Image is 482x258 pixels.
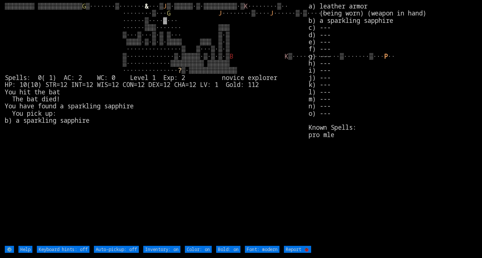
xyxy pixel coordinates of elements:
font: J [163,2,167,10]
input: Color: on [185,246,212,253]
font: K [285,52,288,60]
font: ? [178,66,182,74]
input: Font: modern [245,246,279,253]
stats: a) leather armor (being worn) (weapon in hand) b) a sparkling sapphire c) --- d) --- e) --- f) --... [309,3,477,245]
font: K [244,2,248,10]
font: J [218,9,222,17]
font: B [229,52,233,60]
input: Auto-pickup: off [94,246,139,253]
font: G [167,9,170,17]
input: Inventory: on [143,246,180,253]
font: & [145,2,148,10]
input: Report 🐞 [284,246,311,253]
input: Bold: on [216,246,240,253]
font: G [82,2,86,10]
input: Help [18,246,32,253]
input: Keyboard hints: off [37,246,89,253]
font: J [270,9,274,17]
input: ⚙️ [5,246,14,253]
larn: ▒▒▒▒▒▒▒▒ ▒▒▒▒▒▒▒▒▒▒▒▒ ▒·······▒······· ···▒ ▒·▒▒▒▒▒·▒·▒▒▒▒▒▒▒▒▒·▒ ········▒·· ········▒··· ······... [5,3,309,245]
